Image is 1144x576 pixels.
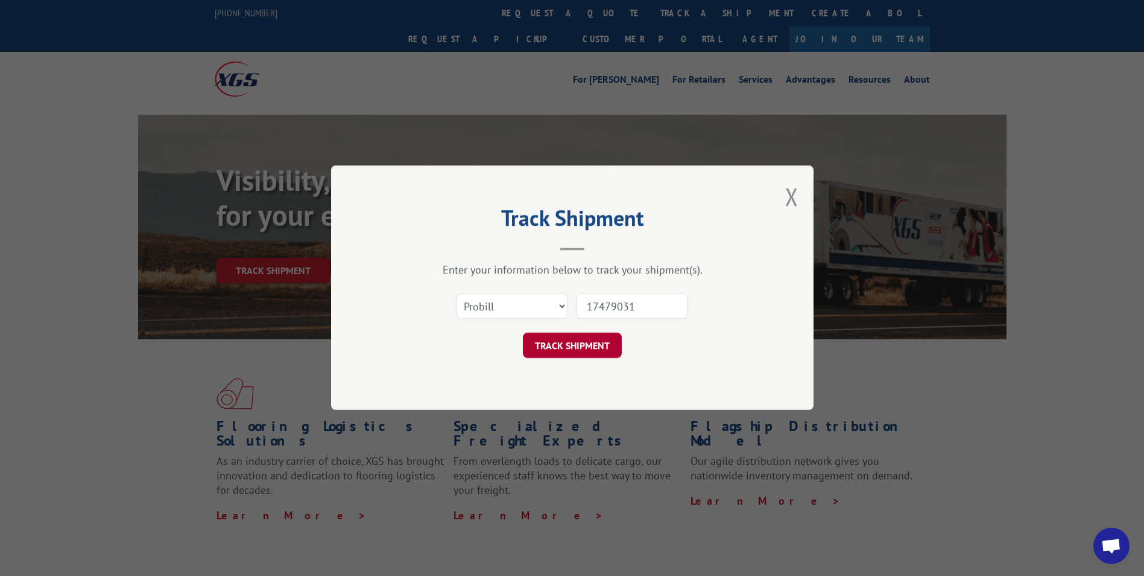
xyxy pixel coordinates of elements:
input: Number(s) [577,294,687,319]
h2: Track Shipment [391,210,753,232]
button: TRACK SHIPMENT [523,333,622,359]
div: Open chat [1093,528,1130,564]
div: Enter your information below to track your shipment(s). [391,263,753,277]
button: Close modal [785,181,798,213]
